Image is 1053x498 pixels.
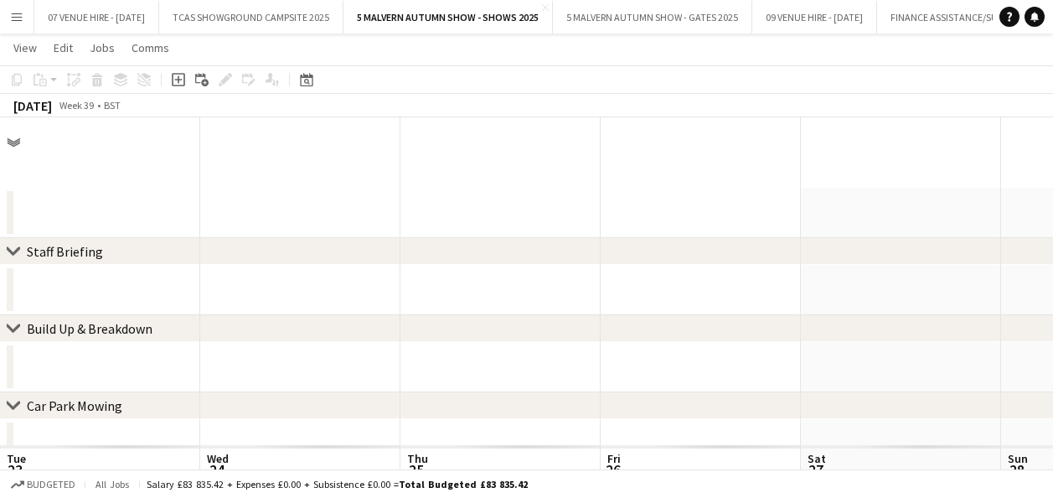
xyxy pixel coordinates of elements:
a: Jobs [83,37,121,59]
button: 5 MALVERN AUTUMN SHOW - SHOWS 2025 [343,1,553,34]
span: Jobs [90,40,115,55]
button: 5 MALVERN AUTUMN SHOW - GATES 2025 [553,1,752,34]
span: View [13,40,37,55]
span: All jobs [92,478,132,490]
span: Tue [7,451,26,466]
span: Budgeted [27,479,75,490]
a: Edit [47,37,80,59]
button: 07 VENUE HIRE - [DATE] [34,1,159,34]
div: BST [104,99,121,112]
span: Edit [54,40,73,55]
span: Wed [207,451,229,466]
div: Salary £83 835.42 + Expenses £0.00 + Subsistence £0.00 = [147,478,528,490]
span: 26 [605,460,621,480]
span: Total Budgeted £83 835.42 [399,478,528,490]
span: 24 [204,460,229,480]
span: 27 [805,460,826,480]
span: Comms [132,40,169,55]
span: 25 [405,460,428,480]
a: Comms [125,37,176,59]
span: 23 [4,460,26,480]
span: Fri [607,451,621,466]
div: [DATE] [13,97,52,114]
span: Week 39 [55,99,97,112]
div: Build Up & Breakdown [27,320,152,337]
div: Staff Briefing [27,243,103,260]
button: FINANCE ASSISTANCE/SUPPORT [877,1,1040,34]
span: Thu [407,451,428,466]
span: Sun [1008,451,1028,466]
button: Budgeted [8,475,78,494]
button: TCAS SHOWGROUND CAMPSITE 2025 [159,1,343,34]
span: 28 [1005,460,1028,480]
span: Sat [808,451,826,466]
a: View [7,37,44,59]
div: Car Park Mowing [27,397,122,414]
button: 09 VENUE HIRE - [DATE] [752,1,877,34]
